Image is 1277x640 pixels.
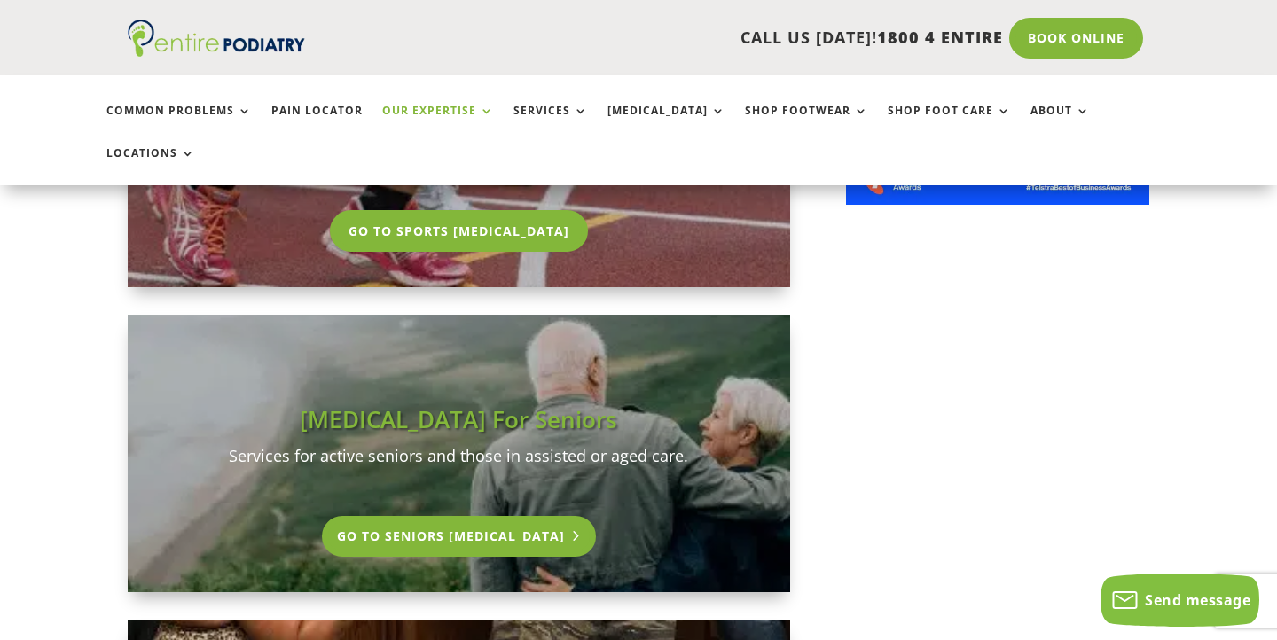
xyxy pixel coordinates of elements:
h3: [MEDICAL_DATA] For Seniors [216,403,701,444]
p: Services for active seniors and those in assisted or aged care. [216,445,701,468]
a: Go To Sports [MEDICAL_DATA] [330,210,588,251]
a: Services [513,105,588,143]
span: 1800 4 ENTIRE [877,27,1003,48]
a: Shop Footwear [745,105,868,143]
a: Locations [106,147,195,185]
a: Pain Locator [271,105,363,143]
button: Send message [1101,574,1259,627]
a: [MEDICAL_DATA] [607,105,725,143]
a: Entire Podiatry [128,43,305,60]
a: Go To Seniors [MEDICAL_DATA] [322,516,596,557]
a: Shop Foot Care [888,105,1011,143]
img: logo (1) [128,20,305,57]
a: Book Online [1009,18,1143,59]
a: Telstra Business Awards QLD State Finalist - Championing Health Category [846,191,1149,208]
span: Send message [1145,590,1250,610]
p: CALL US [DATE]! [363,27,1003,50]
a: About [1030,105,1090,143]
a: Common Problems [106,105,252,143]
a: Our Expertise [382,105,494,143]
